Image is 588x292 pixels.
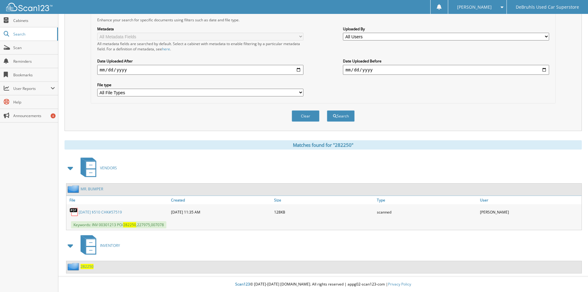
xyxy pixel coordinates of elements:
div: [PERSON_NAME] [478,206,582,218]
label: File type [97,82,303,87]
a: Size [273,196,376,204]
a: Type [375,196,478,204]
span: DeBruhls Used Car Superstore [516,5,579,9]
span: VENDORS [100,165,117,171]
span: INVENTORY [100,243,120,248]
button: Clear [292,110,319,122]
div: 4 [51,113,56,118]
div: Matches found for "282250" [65,140,582,150]
span: User Reports [13,86,51,91]
span: Cabinets [13,18,55,23]
span: Reminders [13,59,55,64]
a: here [162,46,170,52]
label: Metadata [97,26,303,32]
a: Privacy Policy [388,281,411,287]
span: Help [13,99,55,105]
div: scanned [375,206,478,218]
input: end [343,65,549,75]
a: [DATE] $510 CHK#57519 [79,209,122,215]
span: Bookmarks [13,72,55,78]
a: Created [169,196,273,204]
label: Uploaded By [343,26,549,32]
span: [PERSON_NAME] [457,5,492,9]
img: scan123-logo-white.svg [6,3,52,11]
iframe: Chat Widget [557,262,588,292]
label: Date Uploaded After [97,58,303,64]
a: User [478,196,582,204]
div: 128KB [273,206,376,218]
span: Scan [13,45,55,50]
div: © [DATE]-[DATE] [DOMAIN_NAME]. All rights reserved | appg02-scan123-com | [58,277,588,292]
a: INVENTORY [77,233,120,258]
button: Search [327,110,355,122]
a: MR. BUMPER [81,186,103,192]
span: Announcements [13,113,55,118]
div: [DATE] 11:35 AM [169,206,273,218]
span: Search [13,32,54,37]
a: 282250 [81,264,94,269]
img: folder2.png [68,263,81,270]
a: VENDORS [77,156,117,180]
img: folder2.png [68,185,81,193]
div: All metadata fields are searched by default. Select a cabinet with metadata to enable filtering b... [97,41,303,52]
span: Scan123 [235,281,250,287]
div: Enhance your search for specific documents using filters such as date and file type. [94,17,552,23]
span: 282250 [123,222,136,227]
img: PDF.png [69,207,79,217]
label: Date Uploaded Before [343,58,549,64]
span: Keywords: INV 00301213 PO/ ,227975,007078 [71,221,166,228]
input: start [97,65,303,75]
a: File [66,196,169,204]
